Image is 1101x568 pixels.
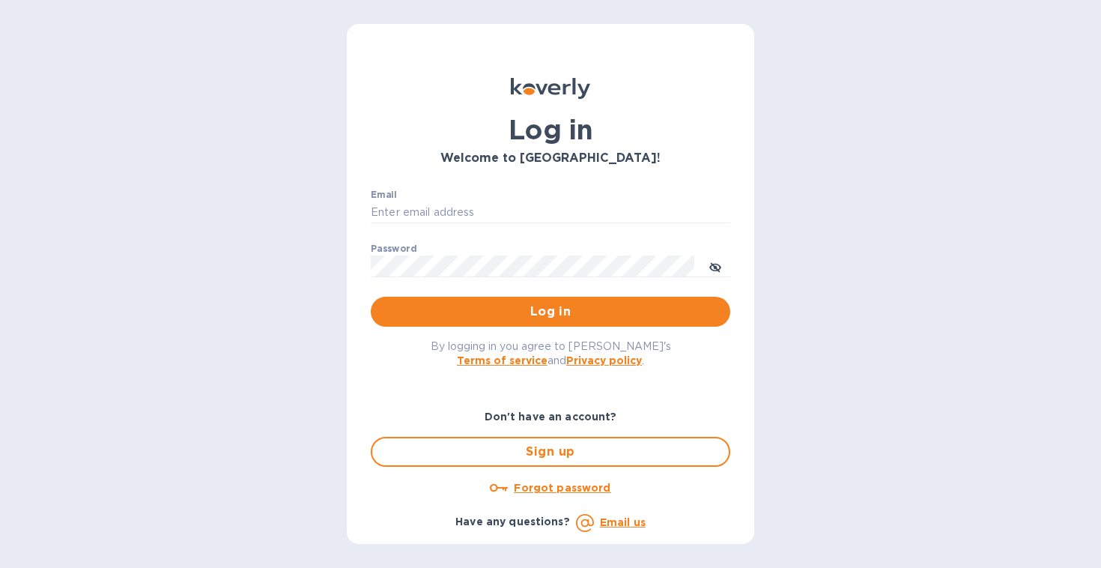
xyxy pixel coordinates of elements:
[384,443,717,461] span: Sign up
[600,516,646,528] a: Email us
[371,437,730,467] button: Sign up
[511,78,590,99] img: Koverly
[457,354,548,366] a: Terms of service
[700,251,730,281] button: toggle password visibility
[455,516,570,528] b: Have any questions?
[514,482,610,494] u: Forgot password
[371,297,730,327] button: Log in
[383,303,718,321] span: Log in
[431,340,671,366] span: By logging in you agree to [PERSON_NAME]'s and .
[371,190,397,199] label: Email
[371,114,730,145] h1: Log in
[485,411,617,423] b: Don't have an account?
[371,151,730,166] h3: Welcome to [GEOGRAPHIC_DATA]!
[566,354,642,366] a: Privacy policy
[371,244,416,253] label: Password
[371,202,730,224] input: Enter email address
